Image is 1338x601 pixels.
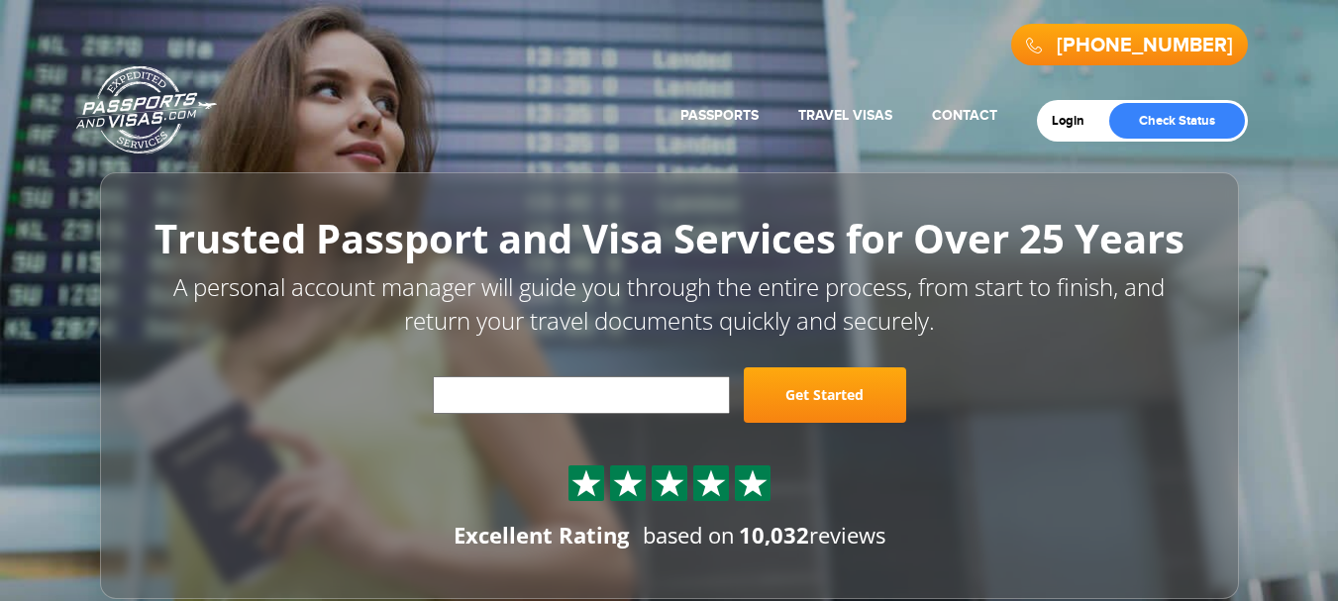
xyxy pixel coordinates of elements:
[680,107,759,124] a: Passports
[696,468,726,498] img: Sprite St
[145,270,1194,339] p: A personal account manager will guide you through the entire process, from start to finish, and r...
[145,217,1194,260] h1: Trusted Passport and Visa Services for Over 25 Years
[1057,34,1233,57] a: [PHONE_NUMBER]
[1052,113,1098,129] a: Login
[1109,103,1245,139] a: Check Status
[739,520,885,550] span: reviews
[655,468,684,498] img: Sprite St
[76,65,217,154] a: Passports & [DOMAIN_NAME]
[613,468,643,498] img: Sprite St
[744,368,906,424] a: Get Started
[454,520,629,551] div: Excellent Rating
[643,520,735,550] span: based on
[739,520,809,550] strong: 10,032
[932,107,997,124] a: Contact
[798,107,892,124] a: Travel Visas
[738,468,768,498] img: Sprite St
[571,468,601,498] img: Sprite St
